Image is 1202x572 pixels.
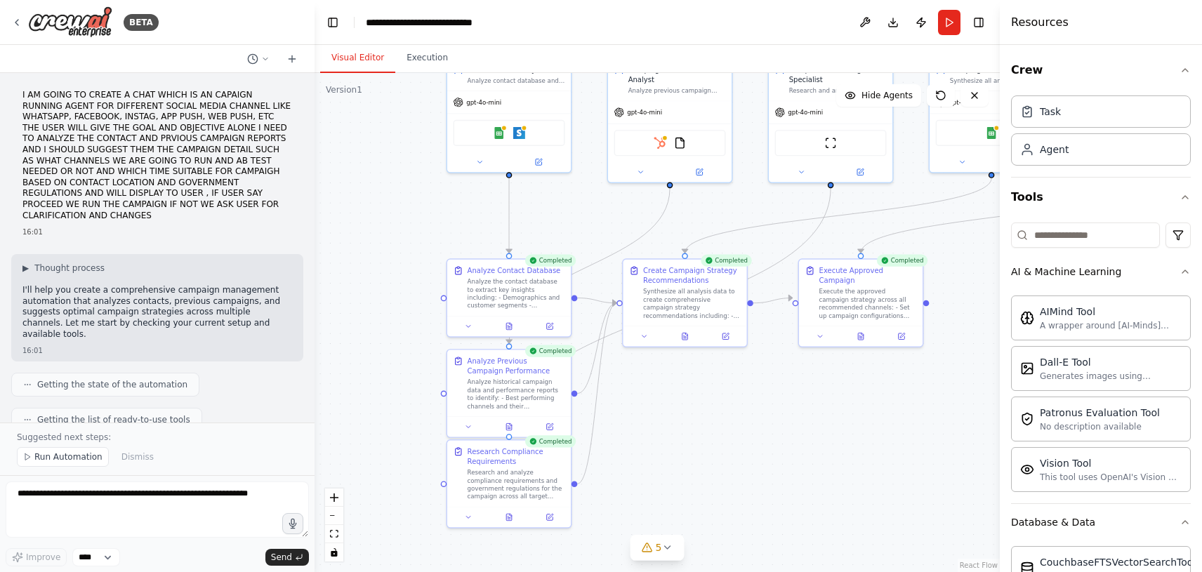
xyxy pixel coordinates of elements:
div: Crew [1011,90,1191,177]
button: AI & Machine Learning [1011,253,1191,290]
p: Suggested next steps: [17,432,298,443]
span: Dismiss [121,451,154,463]
button: Send [265,549,309,566]
div: Analyze historical campaign data and performance reports to identify: - Best performing channels ... [468,378,565,411]
g: Edge from 09d248eb-42c0-415b-83f8-989f39def3d0 to 286c3534-ff62-41b4-9dd1-410638d8f0b9 [577,293,616,307]
button: View output [663,331,706,342]
g: Edge from 747567a5-c26b-499e-ab2f-51532a07c3cb to 09d248eb-42c0-415b-83f8-989f39def3d0 [504,178,514,253]
button: View output [840,331,883,342]
div: AI & Machine Learning [1011,290,1191,503]
div: Analyze Contact Database [468,265,561,275]
button: Visual Editor [320,44,395,73]
div: React Flow controls [325,488,343,561]
button: ▶Thought process [22,262,105,274]
div: Compliance and Regulation SpecialistResearch and analyze government regulations, data protection ... [768,58,894,183]
div: Compliance and Regulation Specialist [789,65,887,85]
span: Run Automation [34,451,103,463]
img: Google Sheets [986,127,998,139]
p: I'll help you create a comprehensive campaign management automation that analyzes contacts, previ... [22,285,292,340]
g: Edge from c7ed2270-0dc3-4c48-a727-d2c31c43dcd6 to 1577515f-7fae-4bb8-a0d4-21ced7787297 [504,188,675,343]
button: Hide left sidebar [323,13,343,32]
button: Database & Data [1011,504,1191,540]
button: toggle interactivity [325,543,343,561]
div: CouchbaseFTSVectorSearchTool [1040,555,1196,569]
div: Version 1 [326,84,362,95]
div: Completed [525,435,576,447]
span: Getting the state of the automation [37,379,187,390]
button: Tools [1011,178,1191,217]
div: CompletedCreate Campaign Strategy RecommendationsSynthesize all analysis data to create comprehen... [622,258,748,347]
button: 5 [630,535,685,561]
div: Research Compliance Requirements [468,446,565,467]
button: Execution [395,44,459,73]
div: 16:01 [22,227,292,237]
span: gpt-4o-mini [466,98,501,106]
img: VisionTool [1020,463,1034,477]
g: Edge from 1577515f-7fae-4bb8-a0d4-21ced7787297 to 286c3534-ff62-41b4-9dd1-410638d8f0b9 [577,298,616,399]
button: Open in side panel [671,166,727,178]
button: Click to speak your automation idea [282,513,303,534]
div: A wrapper around [AI-Minds]([URL][DOMAIN_NAME]). Useful for when you need answers to questions fr... [1040,320,1182,331]
img: AIMindTool [1020,311,1034,325]
div: Database & Data [1011,515,1095,529]
span: Improve [26,552,60,563]
div: Analyze Previous Campaign Performance [468,356,565,376]
img: Google Sheets [493,127,505,139]
button: Open in side panel [884,331,918,342]
div: Create Campaign Strategy Recommendations [643,265,741,286]
div: Research and analyze government regulations, data protection laws, and compliance requirements ac... [789,87,887,95]
div: Execute the approved campaign strategy across all recommended channels: - Set up campaign configu... [819,288,917,320]
div: Agent [1040,142,1069,157]
span: Hide Agents [861,90,913,101]
span: Getting the list of ready-to-use tools [37,414,190,425]
button: Dismiss [114,447,161,467]
button: Hide Agents [836,84,921,107]
span: Thought process [34,262,105,274]
span: 5 [656,540,662,554]
div: AI & Machine Learning [1011,265,1121,279]
button: Open in side panel [532,511,567,523]
div: Research and analyze compliance requirements and government regulations for the campaign across a... [468,469,565,501]
span: gpt-4o-mini [627,108,662,116]
div: Synthesize all analysis data to create comprehensive campaign recommendations including optimal c... [950,77,1048,84]
img: Stripe [513,127,525,139]
g: Edge from 5ffa7291-4892-45a6-893e-2b444d492efd to 4a0332c2-e60c-474f-8c8f-f6d2bcec220f [504,188,836,434]
div: Completed [701,255,752,267]
img: DallETool [1020,361,1034,375]
div: Vision Tool [1040,456,1182,470]
button: Open in side panel [510,156,567,168]
button: zoom in [325,488,343,507]
div: This tool uses OpenAI's Vision API to describe the contents of an image. [1040,472,1182,483]
img: HubSpot [654,137,666,149]
button: Open in side panel [993,156,1050,168]
div: Completed [525,345,576,357]
button: Switch to previous chat [242,51,275,67]
div: Campaign Strategy AdvisorSynthesize all analysis data to create comprehensive campaign recommenda... [929,58,1055,173]
button: Crew [1011,51,1191,90]
div: Execute Approved Campaign [819,265,917,286]
button: fit view [325,525,343,543]
span: ▶ [22,262,29,274]
div: CompletedAnalyze Contact DatabaseAnalyze the contact database to extract key insights including: ... [447,258,572,337]
div: CompletedResearch Compliance RequirementsResearch and analyze compliance requirements and governm... [447,439,572,528]
div: Campaign Performance Analyst [628,65,726,85]
div: Generates images using OpenAI's Dall-E model. [1040,371,1182,382]
div: No description available [1040,421,1160,432]
button: Run Automation [17,447,109,467]
button: Open in side panel [532,320,567,332]
button: Open in side panel [532,421,567,433]
p: I AM GOING TO CREATE A CHAT WHICH IS AN CAPAIGN RUNNING AGENT FOR DIFFERENT SOCIAL MEDIA CHANNEL ... [22,90,292,221]
div: 16:01 [22,345,292,356]
div: Campaign Strategy Advisor [950,65,1048,74]
g: Edge from 062b7b8f-173f-4b08-bb8b-e498d616f9bb to 2d8d2194-b878-407e-b996-ceffb482e75e [856,178,1157,253]
g: Edge from 4a0332c2-e60c-474f-8c8f-f6d2bcec220f to 286c3534-ff62-41b4-9dd1-410638d8f0b9 [577,298,616,489]
span: Send [271,552,292,563]
div: Analyze previous campaign reports and performance data to identify successful patterns, channel e... [628,87,726,95]
div: CompletedExecute Approved CampaignExecute the approved campaign strategy across all recommended c... [798,258,924,347]
div: Task [1040,105,1061,119]
span: gpt-4o-mini [788,108,823,116]
img: Logo [28,6,112,38]
div: Campaign Performance AnalystAnalyze previous campaign reports and performance data to identify su... [607,58,733,183]
button: zoom out [325,507,343,525]
button: View output [488,320,531,332]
